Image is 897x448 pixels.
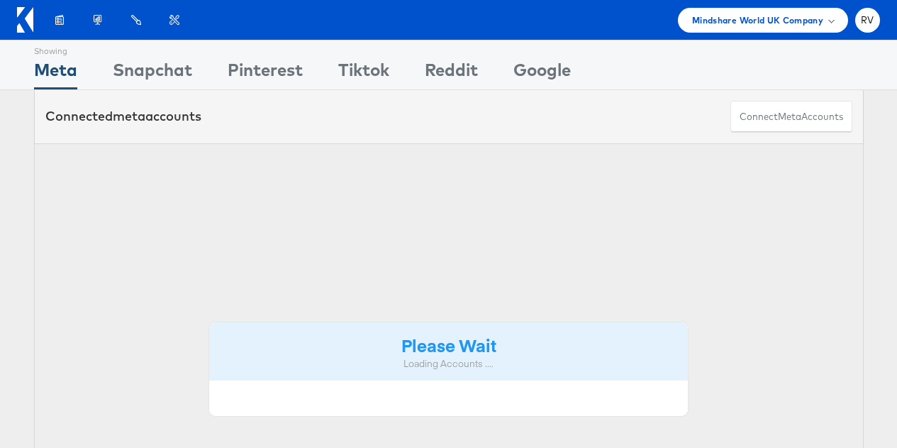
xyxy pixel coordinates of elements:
div: Reddit [425,58,478,89]
span: meta [778,110,801,124]
div: Loading Accounts .... [220,357,678,371]
div: Pinterest [228,58,303,89]
span: Mindshare World UK Company [692,13,823,28]
button: ConnectmetaAccounts [730,101,852,133]
span: RV [861,16,874,25]
div: Meta [34,58,77,89]
div: Connected accounts [45,107,201,126]
div: Showing [34,40,77,58]
div: Tiktok [338,58,389,89]
div: Snapchat [113,58,192,89]
div: Google [513,58,571,89]
span: meta [113,108,145,124]
strong: Please Wait [401,333,496,356]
